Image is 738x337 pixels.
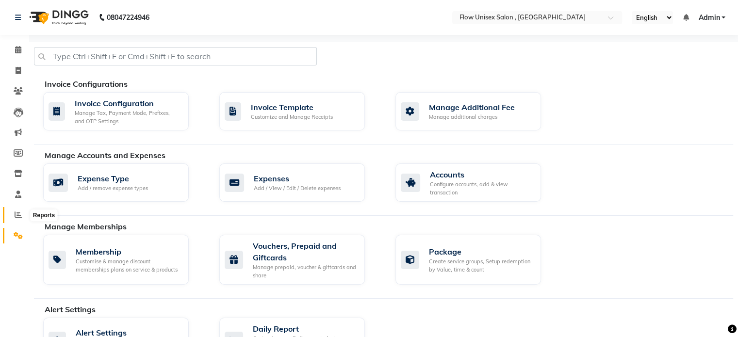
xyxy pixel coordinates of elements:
div: Manage Additional Fee [429,101,515,113]
div: Add / remove expense types [78,184,148,193]
div: Membership [76,246,181,257]
div: Daily Report [253,323,357,335]
a: ExpensesAdd / View / Edit / Delete expenses [219,163,381,202]
div: Manage additional charges [429,113,515,121]
div: Reports [31,210,57,222]
div: Accounts [430,169,533,180]
div: Package [429,246,533,257]
b: 08047224946 [107,4,149,31]
a: AccountsConfigure accounts, add & view transaction [395,163,557,202]
a: MembershipCustomise & manage discount memberships plans on service & products [43,235,205,285]
input: Type Ctrl+Shift+F or Cmd+Shift+F to search [34,47,317,65]
div: Invoice Template [251,101,333,113]
div: Expense Type [78,173,148,184]
a: Invoice TemplateCustomize and Manage Receipts [219,92,381,130]
div: Manage Tax, Payment Mode, Prefixes, and OTP Settings [75,109,181,125]
a: Invoice ConfigurationManage Tax, Payment Mode, Prefixes, and OTP Settings [43,92,205,130]
a: PackageCreate service groups, Setup redemption by Value, time & count [395,235,557,285]
div: Customise & manage discount memberships plans on service & products [76,257,181,273]
div: Customize and Manage Receipts [251,113,333,121]
div: Manage prepaid, voucher & giftcards and share [253,263,357,279]
div: Vouchers, Prepaid and Giftcards [253,240,357,263]
a: Manage Additional FeeManage additional charges [395,92,557,130]
div: Expenses [254,173,341,184]
a: Vouchers, Prepaid and GiftcardsManage prepaid, voucher & giftcards and share [219,235,381,285]
div: Configure accounts, add & view transaction [430,180,533,196]
div: Create service groups, Setup redemption by Value, time & count [429,257,533,273]
a: Expense TypeAdd / remove expense types [43,163,205,202]
div: Add / View / Edit / Delete expenses [254,184,341,193]
img: logo [25,4,91,31]
div: Invoice Configuration [75,97,181,109]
